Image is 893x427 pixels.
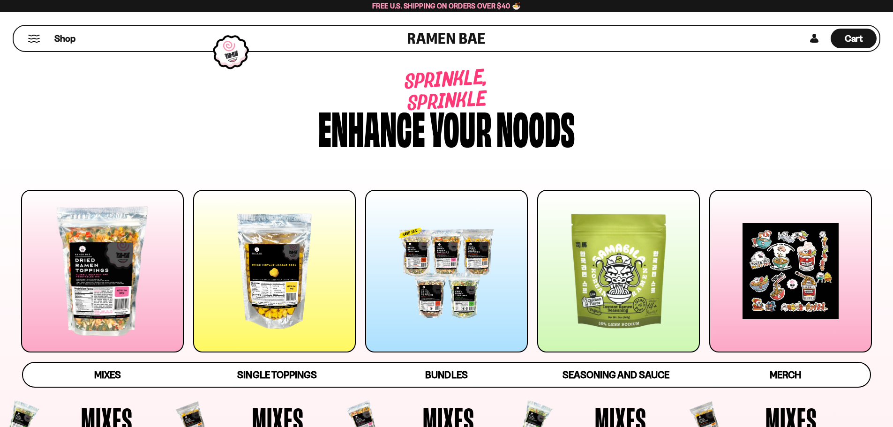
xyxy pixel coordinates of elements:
[563,369,669,381] span: Seasoning and Sauce
[770,369,801,381] span: Merch
[831,26,877,51] div: Cart
[496,105,575,149] div: noods
[362,363,531,387] a: Bundles
[54,29,75,48] a: Shop
[237,369,316,381] span: Single Toppings
[28,35,40,43] button: Mobile Menu Trigger
[430,105,492,149] div: your
[23,363,192,387] a: Mixes
[845,33,863,44] span: Cart
[701,363,870,387] a: Merch
[54,32,75,45] span: Shop
[192,363,361,387] a: Single Toppings
[425,369,467,381] span: Bundles
[372,1,521,10] span: Free U.S. Shipping on Orders over $40 🍜
[531,363,700,387] a: Seasoning and Sauce
[318,105,425,149] div: Enhance
[94,369,121,381] span: Mixes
